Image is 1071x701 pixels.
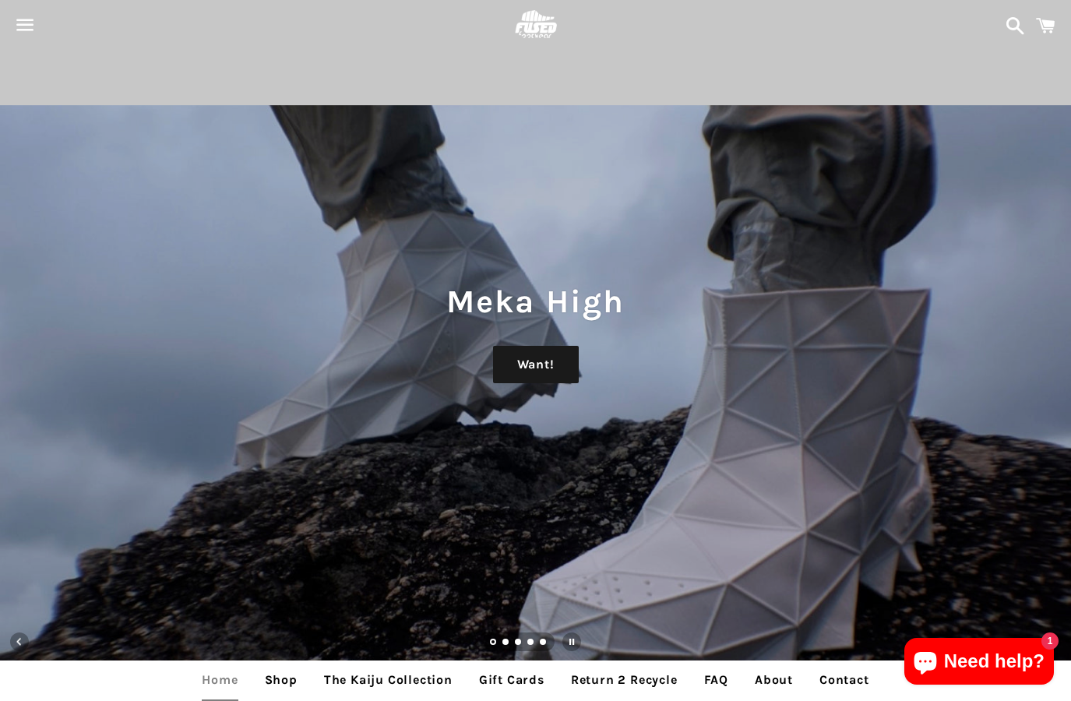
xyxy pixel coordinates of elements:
[540,639,548,647] a: Load slide 5
[808,660,881,699] a: Contact
[692,660,740,699] a: FAQ
[493,346,579,383] a: Want!
[900,638,1059,689] inbox-online-store-chat: Shopify online store chat
[190,660,249,699] a: Home
[527,639,535,647] a: Load slide 4
[559,660,689,699] a: Return 2 Recycle
[502,639,510,647] a: Load slide 2
[467,660,556,699] a: Gift Cards
[16,279,1055,324] h1: Meka High
[555,625,589,659] button: Pause slideshow
[1034,625,1069,659] button: Next slide
[253,660,309,699] a: Shop
[2,625,37,659] button: Previous slide
[743,660,805,699] a: About
[490,639,498,647] a: Slide 1, current
[312,660,464,699] a: The Kaiju Collection
[515,639,523,647] a: Load slide 3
